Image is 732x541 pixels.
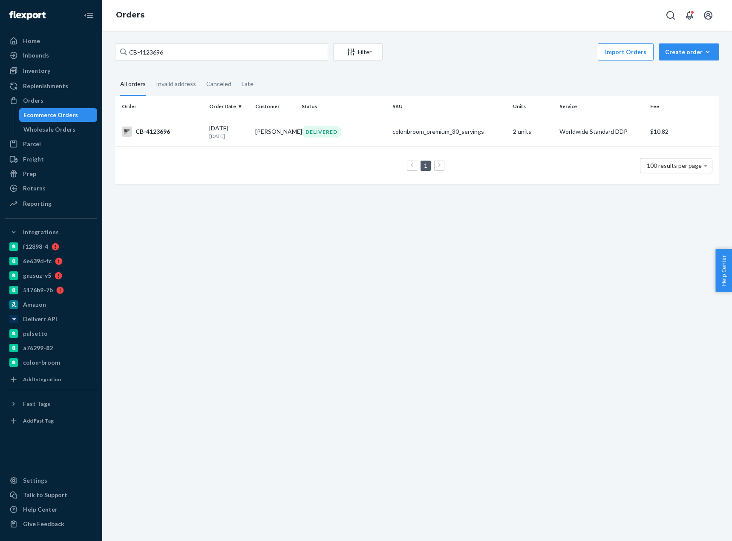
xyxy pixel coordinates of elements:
[23,228,59,236] div: Integrations
[23,66,50,75] div: Inventory
[23,140,41,148] div: Parcel
[23,520,64,528] div: Give Feedback
[647,117,719,147] td: $10.82
[422,162,429,169] a: Page 1 is your current page
[23,315,57,323] div: Deliverr API
[647,162,702,169] span: 100 results per page
[665,48,713,56] div: Create order
[647,96,719,117] th: Fee
[556,96,647,117] th: Service
[209,124,249,140] div: [DATE]
[115,43,328,60] input: Search orders
[5,503,97,516] a: Help Center
[5,167,97,181] a: Prep
[23,300,46,309] div: Amazon
[510,117,556,147] td: 2 units
[23,286,53,294] div: 5176b9-7b
[9,11,46,20] img: Flexport logo
[23,329,48,338] div: pulsetto
[5,269,97,282] a: gnzsuz-v5
[5,79,97,93] a: Replenishments
[23,491,67,499] div: Talk to Support
[5,298,97,311] a: Amazon
[23,271,51,280] div: gnzsuz-v5
[23,96,43,105] div: Orders
[5,397,97,411] button: Fast Tags
[116,10,144,20] a: Orders
[23,125,75,134] div: Wholesale Orders
[206,73,231,95] div: Canceled
[209,132,249,140] p: [DATE]
[206,96,252,117] th: Order Date
[5,225,97,239] button: Integrations
[23,184,46,193] div: Returns
[5,153,97,166] a: Freight
[252,117,298,147] td: [PERSON_NAME]
[109,3,151,28] ol: breadcrumbs
[302,126,341,138] div: DELIVERED
[5,64,97,78] a: Inventory
[23,155,44,164] div: Freight
[23,257,52,265] div: 6e639d-fc
[255,103,295,110] div: Customer
[5,254,97,268] a: 6e639d-fc
[5,517,97,531] button: Give Feedback
[23,37,40,45] div: Home
[5,356,97,369] a: colon-broom
[23,376,61,383] div: Add Integration
[5,373,97,386] a: Add Integration
[156,73,196,95] div: Invalid address
[23,400,50,408] div: Fast Tags
[662,7,679,24] button: Open Search Box
[5,488,97,502] a: Talk to Support
[5,34,97,48] a: Home
[559,127,643,136] p: Worldwide Standard DDP
[5,181,97,195] a: Returns
[598,43,654,60] button: Import Orders
[715,249,732,292] button: Help Center
[23,505,58,514] div: Help Center
[334,48,382,56] div: Filter
[23,417,54,424] div: Add Fast Tag
[5,341,97,355] a: a76299-82
[5,137,97,151] a: Parcel
[80,7,97,24] button: Close Navigation
[122,127,202,137] div: CB-4123696
[333,43,383,60] button: Filter
[389,96,510,117] th: SKU
[23,242,48,251] div: f12898-4
[5,283,97,297] a: 5176b9-7b
[23,111,78,119] div: Ecommerce Orders
[681,7,698,24] button: Open notifications
[23,170,36,178] div: Prep
[392,127,507,136] div: colonbroom_premium_30_servings
[23,51,49,60] div: Inbounds
[23,358,60,367] div: colon-broom
[5,474,97,487] a: Settings
[5,49,97,62] a: Inbounds
[659,43,719,60] button: Create order
[5,94,97,107] a: Orders
[5,327,97,340] a: pulsetto
[115,96,206,117] th: Order
[19,123,98,136] a: Wholesale Orders
[298,96,389,117] th: Status
[5,197,97,210] a: Reporting
[19,108,98,122] a: Ecommerce Orders
[23,344,53,352] div: a76299-82
[120,73,146,96] div: All orders
[5,312,97,326] a: Deliverr API
[510,96,556,117] th: Units
[23,199,52,208] div: Reporting
[242,73,254,95] div: Late
[5,414,97,428] a: Add Fast Tag
[5,240,97,253] a: f12898-4
[700,7,717,24] button: Open account menu
[23,82,68,90] div: Replenishments
[23,476,47,485] div: Settings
